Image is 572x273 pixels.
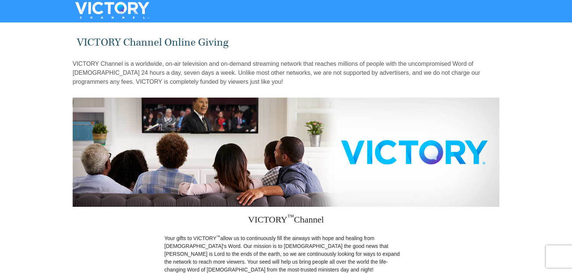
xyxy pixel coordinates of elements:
img: VICTORYTHON - VICTORY Channel [66,2,159,19]
h3: VICTORY Channel [164,207,408,234]
sup: ™ [287,213,294,221]
h1: VICTORY Channel Online Giving [77,36,496,49]
p: VICTORY Channel is a worldwide, on-air television and on-demand streaming network that reaches mi... [73,59,499,86]
sup: ™ [216,234,220,239]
